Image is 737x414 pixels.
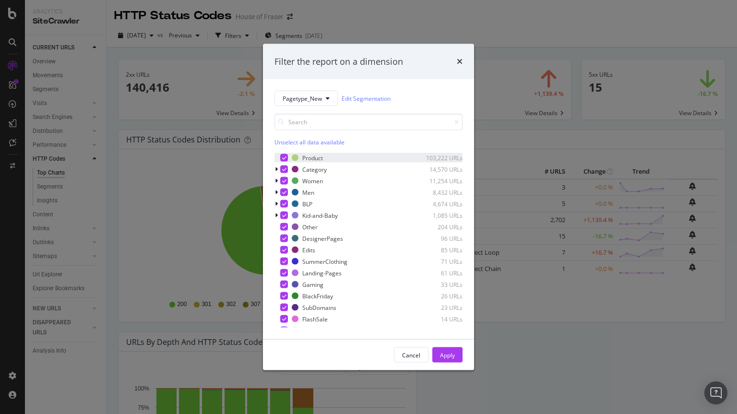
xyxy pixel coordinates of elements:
div: Women [302,177,323,185]
div: 23 URLs [416,303,463,311]
div: 11,254 URLs [416,177,463,185]
button: Pagetype_New [274,91,338,106]
div: 61 URLs [416,269,463,277]
div: 8,432 URLs [416,188,463,196]
div: Open Intercom Messenger [704,381,727,404]
div: DesignerPages [302,234,343,242]
div: Landing-Pages [302,269,342,277]
div: 14,570 URLs [416,165,463,173]
div: 10 URLs [416,326,463,334]
div: Other [302,223,318,231]
div: 4,674 URLs [416,200,463,208]
div: 71 URLs [416,257,463,265]
div: 85 URLs [416,246,463,254]
div: 103,222 URLs [416,154,463,162]
div: Cancel [402,351,420,359]
div: SummerClothing [302,257,347,265]
input: Search [274,114,463,130]
div: SubDomains [302,303,336,311]
div: Unselect all data available [274,138,463,146]
div: Kid-and-Baby [302,211,338,219]
div: modal [263,44,474,370]
div: Apply [440,351,455,359]
div: 14 URLs [416,315,463,323]
div: 204 URLs [416,223,463,231]
div: Filter the report on a dimension [274,55,403,68]
div: BLP [302,200,312,208]
button: Cancel [394,347,428,363]
div: Edits [302,246,315,254]
div: BlackFriday [302,292,333,300]
div: Category [302,165,327,173]
span: Pagetype_New [283,94,322,102]
div: Stores [302,326,320,334]
a: Edit Segmentation [342,93,391,103]
div: Product [302,154,323,162]
div: 96 URLs [416,234,463,242]
div: times [457,55,463,68]
div: FlashSale [302,315,328,323]
div: 1,085 URLs [416,211,463,219]
div: Gaming [302,280,323,288]
div: 33 URLs [416,280,463,288]
div: 26 URLs [416,292,463,300]
div: Men [302,188,314,196]
button: Apply [432,347,463,363]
